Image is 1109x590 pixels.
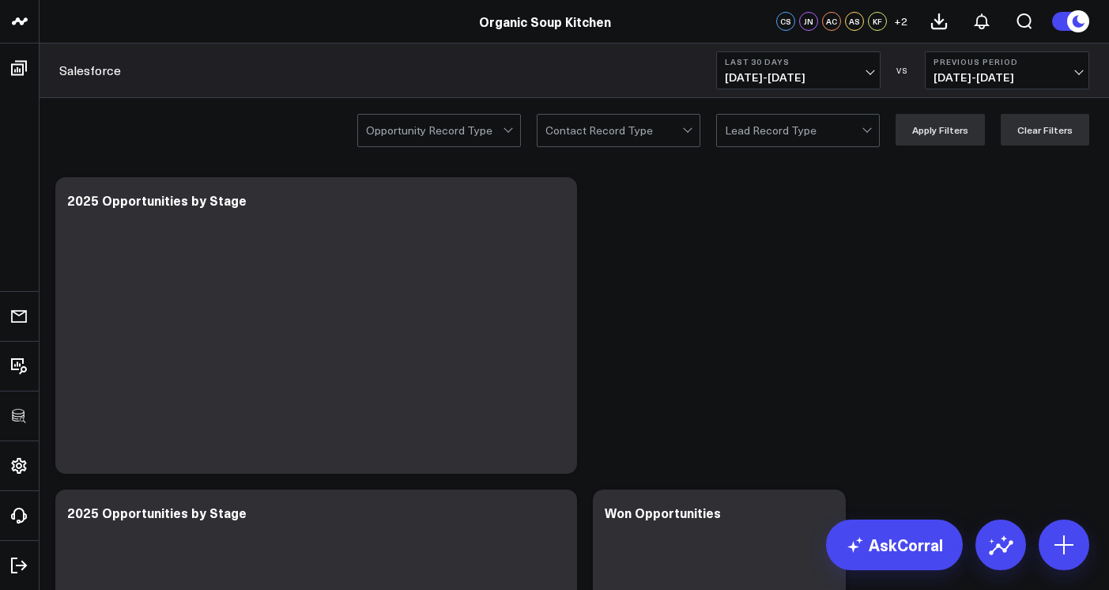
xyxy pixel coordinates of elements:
[716,51,881,89] button: Last 30 Days[DATE]-[DATE]
[888,66,917,75] div: VS
[845,12,864,31] div: AS
[776,12,795,31] div: CS
[67,504,247,521] div: 2025 Opportunities by Stage
[799,12,818,31] div: JN
[896,114,985,146] button: Apply Filters
[822,12,841,31] div: AC
[891,12,910,31] button: +2
[479,13,611,30] a: Organic Soup Kitchen
[605,504,721,521] div: Won Opportunities
[725,57,872,66] b: Last 30 Days
[67,191,247,209] div: 2025 Opportunities by Stage
[725,71,872,84] span: [DATE] - [DATE]
[1001,114,1089,146] button: Clear Filters
[868,12,887,31] div: KF
[925,51,1089,89] button: Previous Period[DATE]-[DATE]
[826,520,963,570] a: AskCorral
[894,16,907,27] span: + 2
[934,57,1081,66] b: Previous Period
[934,71,1081,84] span: [DATE] - [DATE]
[59,62,121,79] a: Salesforce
